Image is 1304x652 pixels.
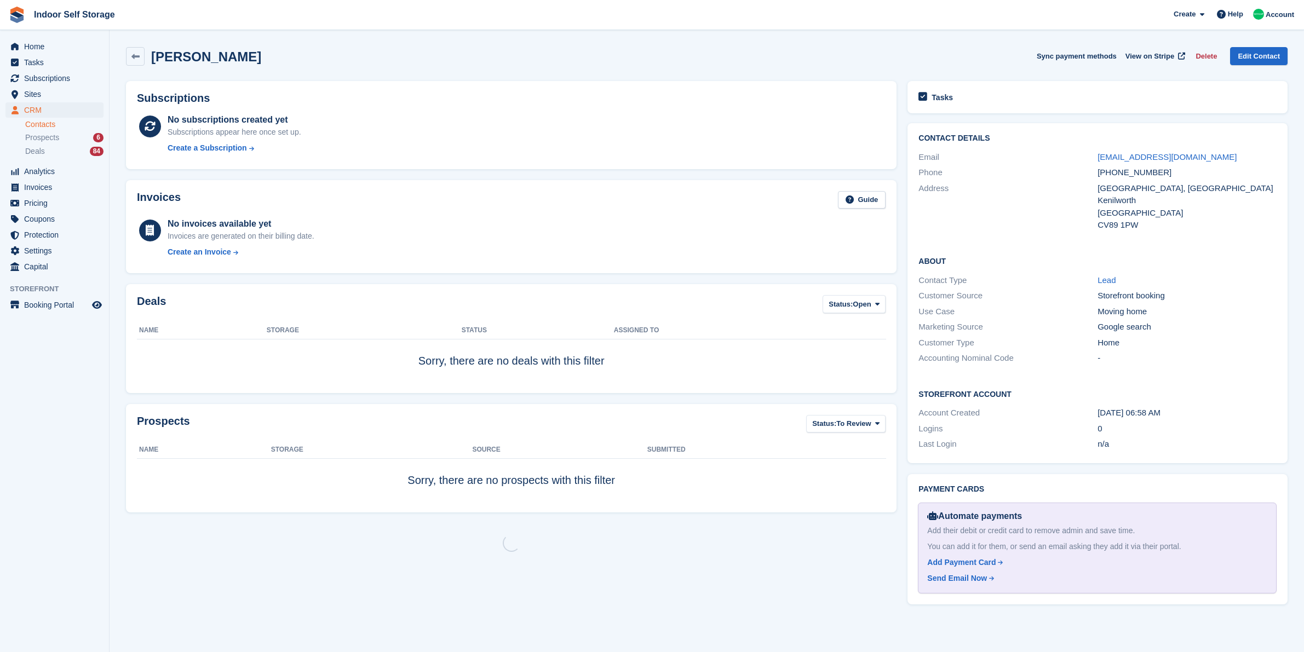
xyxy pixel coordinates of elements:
div: [PHONE_NUMBER] [1098,166,1277,179]
div: Add Payment Card [927,557,996,568]
span: Status: [812,418,836,429]
a: Preview store [90,298,104,311]
h2: [PERSON_NAME] [151,49,261,64]
div: Account Created [918,407,1098,419]
div: No subscriptions created yet [168,113,301,126]
span: Sorry, there are no prospects with this filter [407,474,615,486]
a: menu [5,71,104,86]
span: Status: [829,299,853,310]
span: Sorry, there are no deals with this filter [418,355,605,367]
span: View on Stripe [1125,51,1174,62]
span: Protection [24,227,90,243]
h2: Tasks [932,93,953,102]
span: To Review [836,418,871,429]
span: Prospects [25,132,59,143]
h2: Storefront Account [918,388,1277,399]
a: menu [5,102,104,118]
div: Phone [918,166,1098,179]
div: [DATE] 06:58 AM [1098,407,1277,419]
img: stora-icon-8386f47178a22dfd0bd8f6a31ec36ba5ce8667c1dd55bd0f319d3a0aa187defe.svg [9,7,25,23]
div: Contact Type [918,274,1098,287]
button: Sync payment methods [1037,47,1117,65]
th: Name [137,441,271,459]
div: Accounting Nominal Code [918,352,1098,365]
span: CRM [24,102,90,118]
div: Last Login [918,438,1098,451]
th: Name [137,322,267,339]
div: Invoices are generated on their billing date. [168,230,314,242]
span: Sites [24,86,90,102]
a: Edit Contact [1230,47,1288,65]
div: Home [1098,337,1277,349]
div: n/a [1098,438,1277,451]
a: menu [5,259,104,274]
a: Indoor Self Storage [30,5,119,24]
a: Create an Invoice [168,246,314,258]
a: Create a Subscription [168,142,301,154]
div: Send Email Now [927,573,987,584]
a: menu [5,227,104,243]
div: Create an Invoice [168,246,231,258]
h2: Deals [137,295,166,315]
div: Customer Type [918,337,1098,349]
a: menu [5,297,104,313]
th: Source [472,441,647,459]
span: Home [24,39,90,54]
a: [EMAIL_ADDRESS][DOMAIN_NAME] [1098,152,1237,161]
div: [GEOGRAPHIC_DATA], [GEOGRAPHIC_DATA] [1098,182,1277,195]
a: Lead [1098,275,1116,285]
div: Kenilworth [1098,194,1277,207]
h2: Subscriptions [137,92,886,105]
h2: Prospects [137,415,190,435]
div: Address [918,182,1098,232]
div: Customer Source [918,290,1098,302]
a: Guide [838,191,886,209]
span: Open [853,299,871,310]
span: Tasks [24,55,90,70]
th: Storage [267,322,462,339]
th: Assigned to [614,322,886,339]
div: Email [918,151,1098,164]
a: menu [5,55,104,70]
div: Automate payments [927,510,1267,523]
a: View on Stripe [1121,47,1187,65]
a: menu [5,86,104,102]
div: Marketing Source [918,321,1098,333]
img: Helen Nicholls [1253,9,1264,20]
div: Logins [918,423,1098,435]
a: menu [5,211,104,227]
div: 0 [1098,423,1277,435]
h2: Contact Details [918,134,1277,143]
a: Prospects 6 [25,132,104,143]
div: No invoices available yet [168,217,314,230]
th: Submitted [647,441,886,459]
span: Capital [24,259,90,274]
div: Google search [1098,321,1277,333]
a: menu [5,39,104,54]
a: menu [5,164,104,179]
div: [GEOGRAPHIC_DATA] [1098,207,1277,220]
span: Analytics [24,164,90,179]
h2: Payment cards [918,485,1277,494]
h2: Invoices [137,191,181,209]
span: Settings [24,243,90,258]
div: Subscriptions appear here once set up. [168,126,301,138]
a: menu [5,195,104,211]
span: Pricing [24,195,90,211]
button: Status: Open [823,295,886,313]
a: Contacts [25,119,104,130]
div: 84 [90,147,104,156]
span: Help [1228,9,1243,20]
span: Coupons [24,211,90,227]
span: Create [1174,9,1196,20]
button: Delete [1191,47,1221,65]
div: Storefront booking [1098,290,1277,302]
div: Create a Subscription [168,142,247,154]
th: Storage [271,441,473,459]
a: Deals 84 [25,146,104,157]
a: menu [5,180,104,195]
a: menu [5,243,104,258]
div: 6 [93,133,104,142]
div: You can add it for them, or send an email asking they add it via their portal. [927,541,1267,552]
h2: About [918,255,1277,266]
